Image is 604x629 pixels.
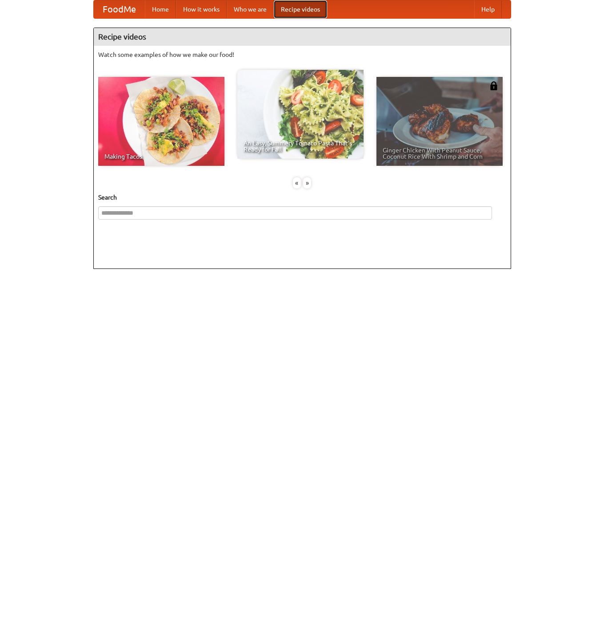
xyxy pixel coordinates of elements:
a: An Easy, Summery Tomato Pasta That's Ready for Fall [237,70,364,159]
h5: Search [98,193,506,202]
a: Recipe videos [274,0,327,18]
span: An Easy, Summery Tomato Pasta That's Ready for Fall [244,140,357,152]
a: Making Tacos [98,77,224,166]
img: 483408.png [489,81,498,90]
a: Who we are [227,0,274,18]
p: Watch some examples of how we make our food! [98,50,506,59]
h4: Recipe videos [94,28,511,46]
a: How it works [176,0,227,18]
span: Making Tacos [104,153,218,160]
a: Help [474,0,502,18]
div: » [303,177,311,188]
a: Home [145,0,176,18]
div: « [293,177,301,188]
a: FoodMe [94,0,145,18]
